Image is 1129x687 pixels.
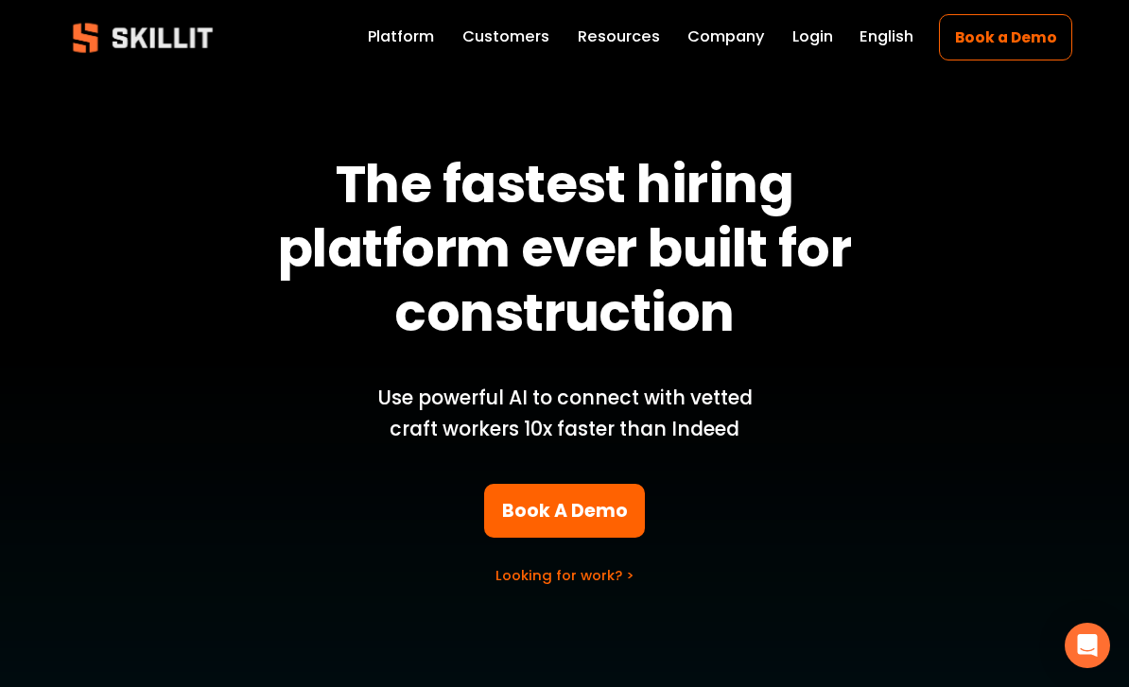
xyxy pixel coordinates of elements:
[484,484,645,538] a: Book A Demo
[860,25,913,51] div: language picker
[578,26,660,48] span: Resources
[939,14,1072,60] a: Book a Demo
[495,565,634,585] a: Looking for work? >
[356,383,773,445] p: Use powerful AI to connect with vetted craft workers 10x faster than Indeed
[792,25,833,51] a: Login
[368,25,434,51] a: Platform
[462,25,549,51] a: Customers
[578,25,660,51] a: folder dropdown
[278,147,862,348] strong: The fastest hiring platform ever built for construction
[57,9,229,66] img: Skillit
[687,25,764,51] a: Company
[860,26,913,48] span: English
[1065,623,1110,668] div: Open Intercom Messenger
